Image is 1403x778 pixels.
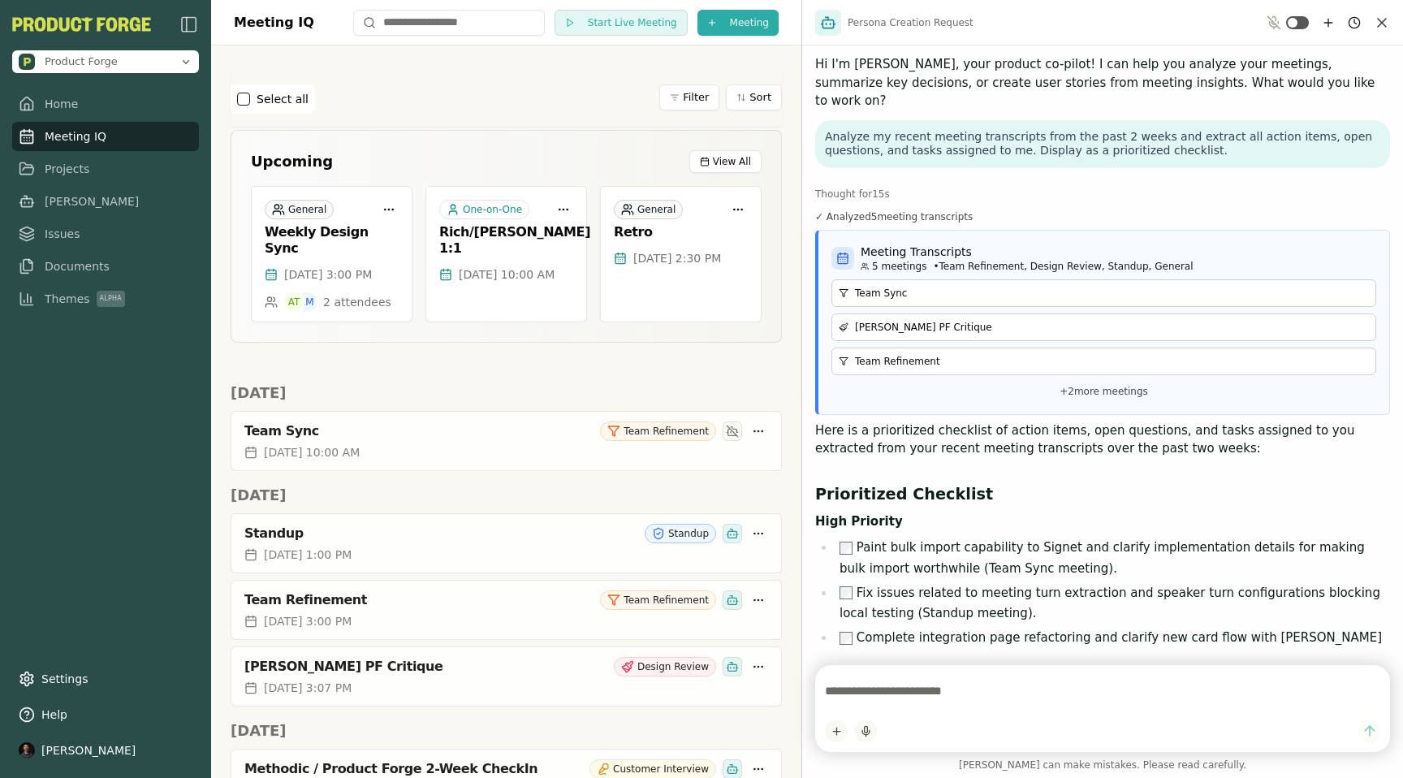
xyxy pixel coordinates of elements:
[12,736,199,765] button: [PERSON_NAME]
[614,200,683,219] div: General
[231,411,782,471] a: Team SyncTeam Refinement[DATE] 10:00 AM
[244,592,594,608] div: Team Refinement
[831,382,1376,401] p: + 2 more meetings
[815,513,1390,530] h4: High Priority
[749,657,768,676] button: More options
[12,154,199,184] a: Projects
[265,200,334,219] div: General
[831,348,1376,375] a: Team Refinement
[179,15,199,34] button: Close Sidebar
[264,613,352,629] span: [DATE] 3:00 PM
[12,664,199,694] a: Settings
[749,421,768,441] button: More options
[323,294,391,310] span: 2 attendees
[831,313,1376,341] a: [PERSON_NAME] PF Critique
[439,200,529,219] div: One-on-One
[234,13,314,32] h1: Meeting IQ
[815,210,1390,223] div: ✓ Analyzed 5 meeting transcript s
[848,16,973,29] span: Persona Creation Request
[723,524,742,543] div: Smith has been invited
[244,525,638,542] div: Standup
[459,266,555,283] span: [DATE] 10:00 AM
[730,16,769,29] span: Meeting
[12,89,199,119] a: Home
[728,200,748,219] button: More options
[600,421,716,441] div: Team Refinement
[379,200,399,219] button: More options
[825,130,1380,158] p: Analyze my recent meeting transcripts from the past 2 weeks and extract all action items, open qu...
[855,287,1369,300] p: Team Sync
[831,279,1376,307] a: Team Sync
[723,421,742,441] div: Smith has not been invited
[815,188,1390,201] div: Thought for 15 s
[861,260,926,273] span: 5 meetings
[231,484,782,507] h2: [DATE]
[12,17,151,32] img: Product Forge
[815,759,1390,772] span: [PERSON_NAME] can make mistakes. Please read carefully.
[231,580,782,640] a: Team RefinementTeam Refinement[DATE] 3:00 PM
[284,266,372,283] span: [DATE] 3:00 PM
[231,720,782,742] h2: [DATE]
[825,720,848,742] button: Add content to chat
[264,680,352,696] span: [DATE] 3:07 PM
[1345,13,1364,32] button: Chat history
[19,54,35,70] img: Product Forge
[861,244,1376,260] h4: Meeting Transcripts
[689,150,762,173] button: View All
[614,224,748,240] div: Retro
[264,547,352,563] span: [DATE] 1:00 PM
[1319,13,1338,32] button: New chat
[815,421,1390,458] p: Here is a prioritized checklist of action items, open questions, and tasks assigned to you extrac...
[554,200,573,219] button: More options
[854,720,877,742] button: Start dictation
[855,321,1369,334] p: [PERSON_NAME] PF Critique
[555,10,688,36] button: Start Live Meeting
[855,355,1369,368] p: Team Refinement
[288,296,300,309] span: AT
[749,524,768,543] button: More options
[614,657,716,676] div: Design Review
[1374,15,1390,31] button: Close chat
[835,628,1390,669] li: Complete integration page refactoring and clarify new card flow with [PERSON_NAME] (Standup meeti...
[231,513,782,573] a: StandupStandup[DATE] 1:00 PM
[45,258,110,274] span: Documents
[19,742,35,759] img: profile
[1286,16,1309,29] button: Toggle ambient mode
[265,224,399,257] div: Weekly Design Sync
[45,193,139,210] span: [PERSON_NAME]
[179,15,199,34] img: sidebar
[645,524,716,543] div: Standup
[815,55,1390,110] p: Hi I'm [PERSON_NAME], your product co-pilot! I can help you analyze your meetings, summarize key ...
[45,128,106,145] span: Meeting IQ
[12,219,199,249] a: Issues
[244,423,594,439] div: Team Sync
[45,226,80,242] span: Issues
[257,91,309,107] label: Select all
[244,761,583,777] div: Methodic / Product Forge 2-Week CheckIn
[659,84,719,110] button: Filter
[251,150,333,173] h2: Upcoming
[12,700,199,729] button: Help
[588,16,677,29] span: Start Live Meeting
[835,538,1390,579] li: Paint bulk import capability to Signet and clarify implementation details for making bulk import ...
[633,250,721,266] span: [DATE] 2:30 PM
[45,291,125,307] span: Themes
[45,96,78,112] span: Home
[12,122,199,151] a: Meeting IQ
[439,224,573,257] div: Rich/[PERSON_NAME] 1:1
[300,296,313,309] span: LM
[12,50,199,73] button: Open organization switcher
[835,583,1390,625] li: Fix issues related to meeting turn extraction and speaker turn configurations blocking local test...
[45,161,89,177] span: Projects
[97,291,125,307] span: Alpha
[12,252,199,281] a: Documents
[726,84,782,110] button: Sort
[12,17,151,32] button: PF-Logo
[45,54,118,69] span: Product Forge
[697,10,779,36] button: Meeting
[231,646,782,707] a: [PERSON_NAME] PF CritiqueDesign Review[DATE] 3:07 PM
[12,187,199,216] a: [PERSON_NAME]
[264,444,360,460] span: [DATE] 10:00 AM
[749,590,768,610] button: More options
[244,659,607,675] div: [PERSON_NAME] PF Critique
